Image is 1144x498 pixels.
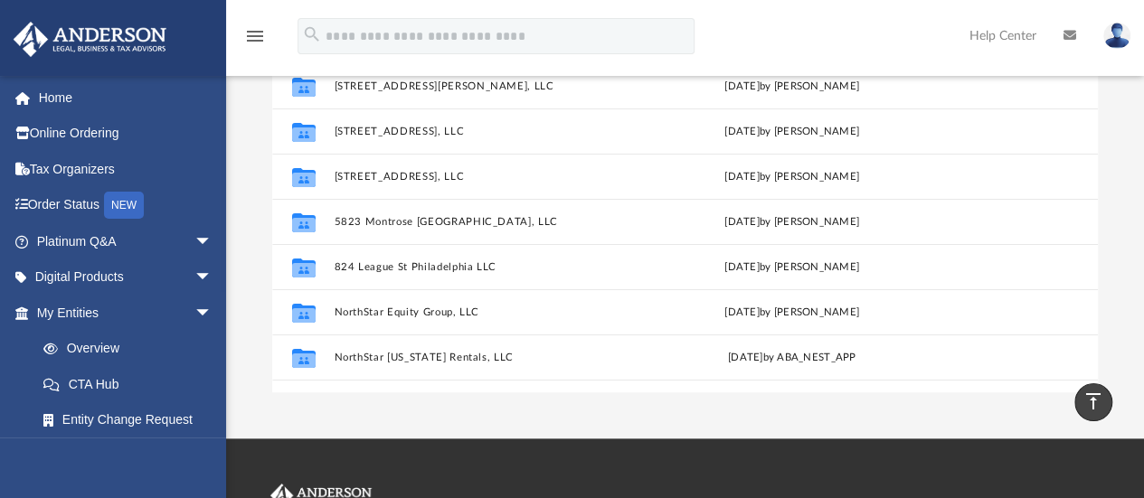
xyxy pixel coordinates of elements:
[244,34,266,47] a: menu
[334,352,634,363] button: NorthStar [US_STATE] Rentals, LLC
[13,295,240,331] a: My Entitiesarrow_drop_down
[1103,23,1130,49] img: User Pic
[13,116,240,152] a: Online Ordering
[334,306,634,318] button: NorthStar Equity Group, LLC
[194,259,231,296] span: arrow_drop_down
[25,366,240,402] a: CTA Hub
[334,171,634,183] button: [STREET_ADDRESS], LLC
[642,79,942,95] div: [DATE] by [PERSON_NAME]
[1083,390,1104,412] i: vertical_align_top
[334,126,634,137] button: [STREET_ADDRESS], LLC
[642,214,942,230] div: [DATE] by [PERSON_NAME]
[334,216,634,228] button: 5823 Montrose [GEOGRAPHIC_DATA], LLC
[194,223,231,260] span: arrow_drop_down
[1074,383,1112,421] a: vertical_align_top
[302,24,322,44] i: search
[13,151,240,187] a: Tax Organizers
[244,25,266,47] i: menu
[642,305,942,321] div: [DATE] by [PERSON_NAME]
[642,259,942,276] div: [DATE] by [PERSON_NAME]
[25,331,240,367] a: Overview
[13,187,240,224] a: Order StatusNEW
[194,295,231,332] span: arrow_drop_down
[334,80,634,92] button: [STREET_ADDRESS][PERSON_NAME], LLC
[642,124,942,140] div: [DATE] by [PERSON_NAME]
[642,169,942,185] div: [DATE] by [PERSON_NAME]
[25,402,240,438] a: Entity Change Request
[642,350,942,366] div: [DATE] by ABA_NEST_APP
[13,223,240,259] a: Platinum Q&Aarrow_drop_down
[8,22,172,57] img: Anderson Advisors Platinum Portal
[13,80,240,116] a: Home
[104,192,144,219] div: NEW
[334,261,634,273] button: 824 League St Philadelphia LLC
[272,18,1098,393] div: grid
[13,259,240,296] a: Digital Productsarrow_drop_down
